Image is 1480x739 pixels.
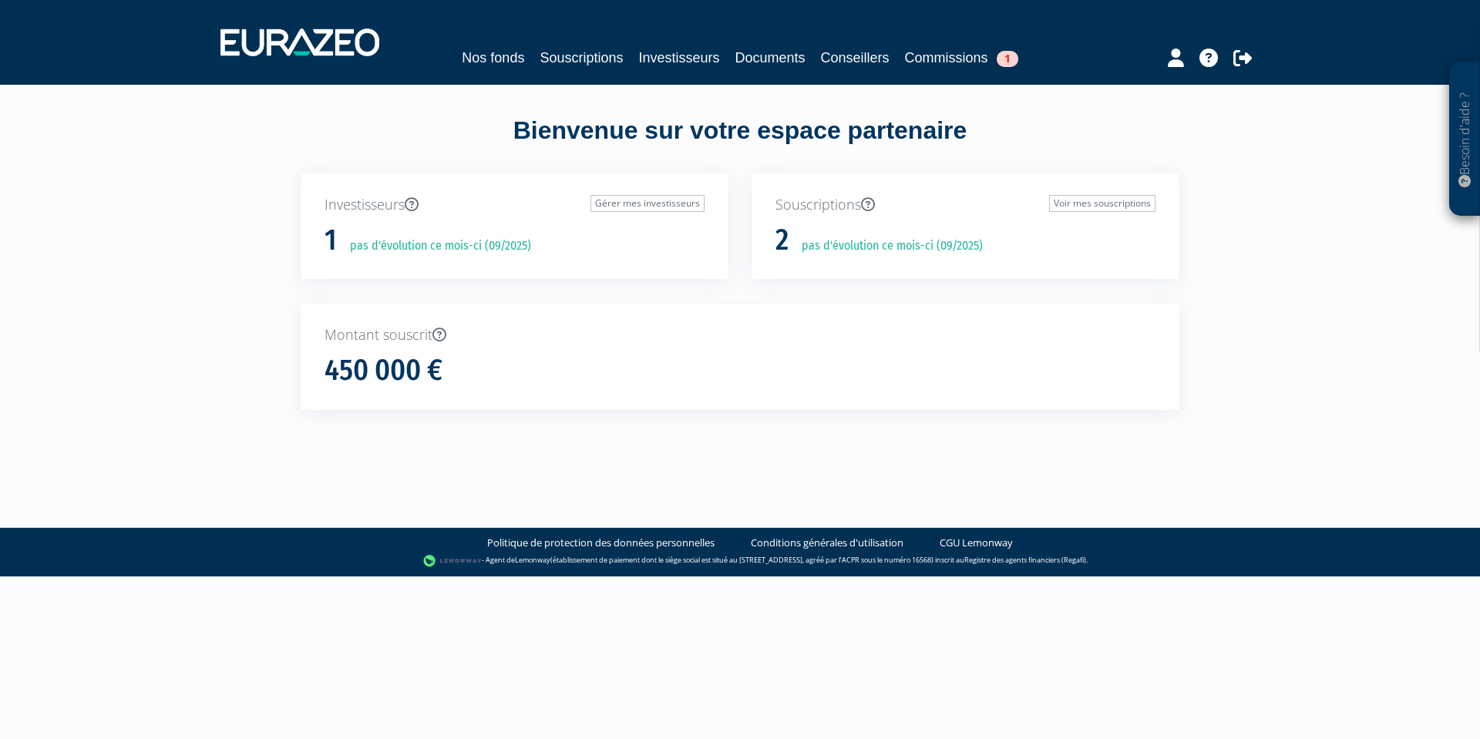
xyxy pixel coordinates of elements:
a: Politique de protection des données personnelles [487,536,715,550]
img: logo-lemonway.png [423,553,483,569]
p: Souscriptions [775,195,1155,215]
p: Investisseurs [325,195,705,215]
a: Souscriptions [540,47,623,69]
p: pas d'évolution ce mois-ci (09/2025) [339,237,531,255]
a: Conseillers [821,47,890,69]
span: 1 [997,51,1018,67]
a: Documents [735,47,806,69]
a: Nos fonds [462,47,524,69]
a: Lemonway [515,555,550,565]
h1: 450 000 € [325,354,442,387]
div: - Agent de (établissement de paiement dont le siège social est situé au [STREET_ADDRESS], agréé p... [15,553,1465,569]
p: Besoin d'aide ? [1456,70,1474,209]
div: Bienvenue sur votre espace partenaire [289,113,1191,173]
a: Investisseurs [638,47,719,69]
a: Conditions générales d'utilisation [751,536,903,550]
p: pas d'évolution ce mois-ci (09/2025) [791,237,983,255]
a: Registre des agents financiers (Regafi) [964,555,1086,565]
h1: 1 [325,224,337,257]
img: 1732889491-logotype_eurazeo_blanc_rvb.png [220,29,379,56]
h1: 2 [775,224,789,257]
p: Montant souscrit [325,325,1155,345]
a: CGU Lemonway [940,536,1013,550]
a: Commissions1 [905,47,1018,69]
a: Voir mes souscriptions [1049,195,1155,212]
a: Gérer mes investisseurs [590,195,705,212]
